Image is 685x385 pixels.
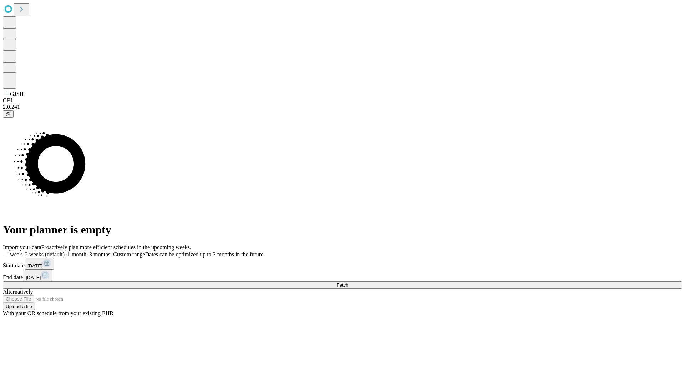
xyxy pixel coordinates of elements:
h1: Your planner is empty [3,223,682,236]
span: 1 week [6,251,22,257]
span: [DATE] [26,275,41,280]
span: Dates can be optimized up to 3 months in the future. [145,251,265,257]
span: [DATE] [27,263,42,268]
span: @ [6,111,11,117]
div: Start date [3,258,682,269]
span: 2 weeks (default) [25,251,65,257]
div: 2.0.241 [3,104,682,110]
span: Alternatively [3,289,33,295]
span: With your OR schedule from your existing EHR [3,310,113,316]
span: Custom range [113,251,145,257]
button: @ [3,110,14,118]
button: [DATE] [23,269,52,281]
span: Fetch [336,282,348,288]
span: Proactively plan more efficient schedules in the upcoming weeks. [41,244,191,250]
span: Import your data [3,244,41,250]
button: Fetch [3,281,682,289]
span: 3 months [89,251,110,257]
button: [DATE] [25,258,54,269]
button: Upload a file [3,303,35,310]
div: End date [3,269,682,281]
span: 1 month [67,251,86,257]
span: GJSH [10,91,24,97]
div: GEI [3,97,682,104]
